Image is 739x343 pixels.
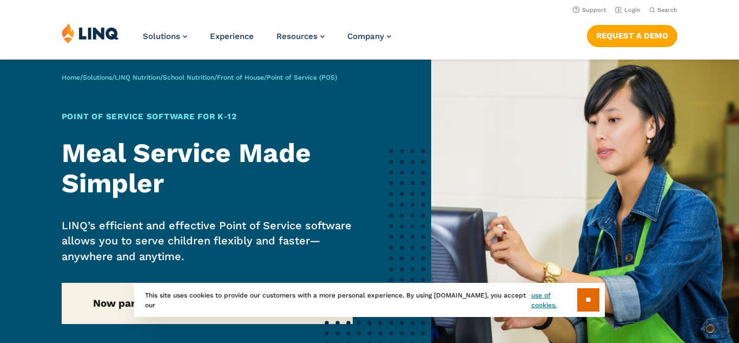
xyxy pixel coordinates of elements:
a: Company [347,31,391,41]
a: School Nutrition [163,74,214,81]
strong: Meal Service Made Simpler [62,137,311,199]
div: This site uses cookies to provide our customers with a more personal experience. By using [DOMAIN... [134,283,605,317]
span: Company [347,31,384,41]
a: Support [573,7,606,14]
nav: Primary Navigation [143,23,391,59]
span: Resources [276,31,318,41]
h1: Point of Service Software for K‑12 [62,111,353,123]
img: LINQ | K‑12 Software [62,23,119,43]
span: Solutions [143,31,180,41]
a: use of cookies. [531,290,577,310]
a: LINQ Nutrition [115,74,160,81]
a: Login [615,7,641,14]
span: Search [657,7,677,14]
a: Solutions [143,31,187,41]
p: LINQ’s efficient and effective Point of Service software allows you to serve children flexibly an... [62,218,353,264]
a: Experience [210,31,254,41]
a: Resources [276,31,325,41]
nav: Button Navigation [587,23,677,47]
button: Open Search Bar [649,6,677,14]
strong: Now part of our new [93,297,321,309]
span: Point of Service (POS) [267,74,337,81]
a: Request a Demo [587,25,677,47]
a: Solutions [83,74,112,81]
a: Home [62,74,80,81]
a: Front of House [217,74,264,81]
span: / / / / / [62,74,337,81]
